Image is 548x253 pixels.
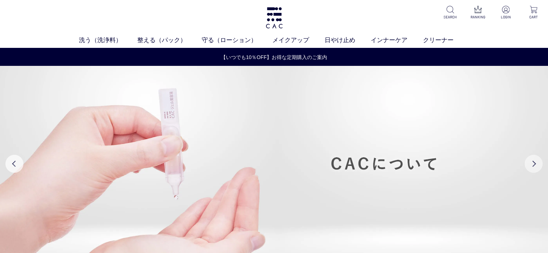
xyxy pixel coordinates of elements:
[441,6,459,20] a: SEARCH
[371,36,423,45] a: インナーケア
[423,36,469,45] a: クリーナー
[469,14,487,20] p: RANKING
[272,36,325,45] a: メイクアップ
[5,155,23,173] button: Previous
[202,36,272,45] a: 守る（ローション）
[497,6,514,20] a: LOGIN
[469,6,487,20] a: RANKING
[79,36,137,45] a: 洗う（洗浄料）
[525,155,543,173] button: Next
[441,14,459,20] p: SEARCH
[525,6,542,20] a: CART
[137,36,202,45] a: 整える（パック）
[497,14,514,20] p: LOGIN
[0,54,548,61] a: 【いつでも10％OFF】お得な定期購入のご案内
[525,14,542,20] p: CART
[265,7,284,28] img: logo
[325,36,371,45] a: 日やけ止め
